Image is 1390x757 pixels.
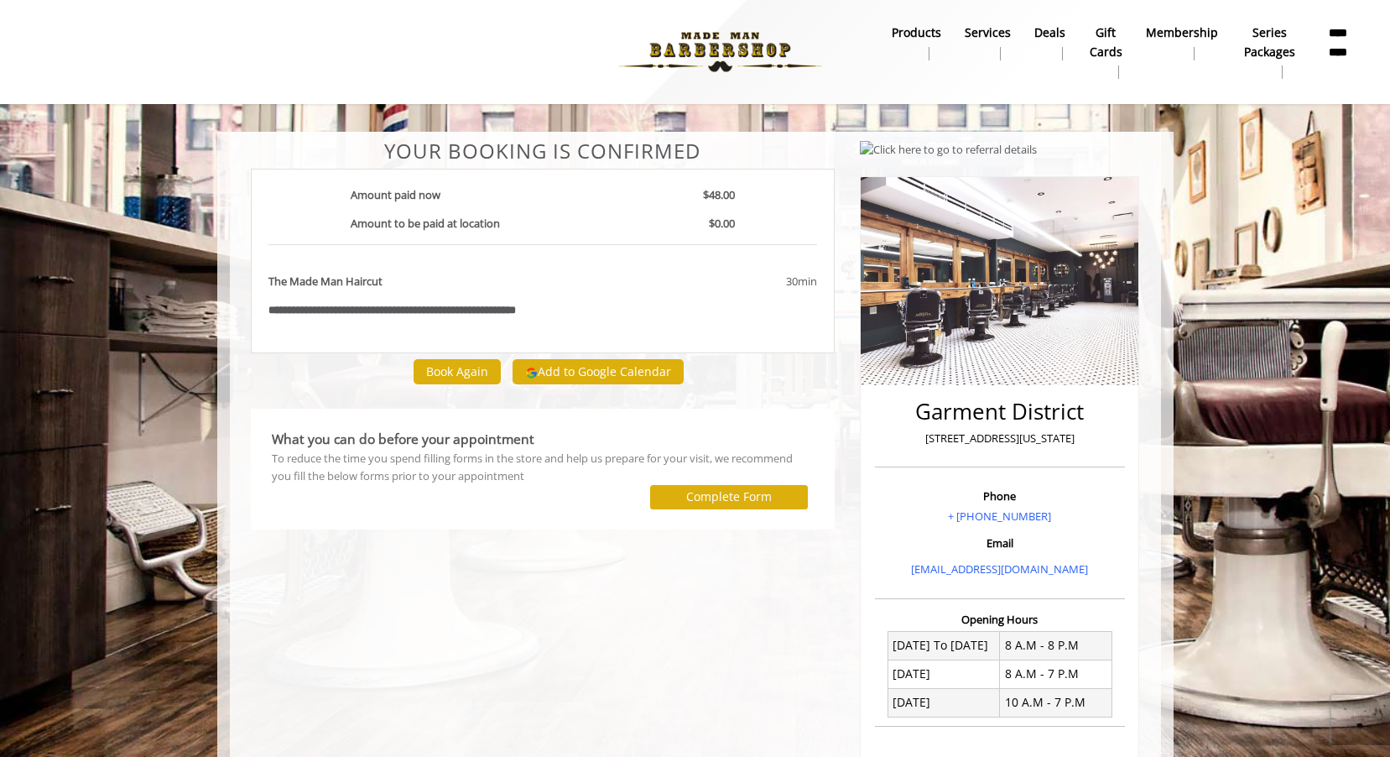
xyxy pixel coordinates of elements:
[272,450,815,485] div: To reduce the time you spend filling forms in the store and help us prepare for your visit, we re...
[880,21,953,65] a: Productsproducts
[1089,23,1122,61] b: gift cards
[709,216,735,231] b: $0.00
[513,359,684,384] button: Add to Google Calendar
[879,490,1121,502] h3: Phone
[911,561,1088,577] a: [EMAIL_ADDRESS][DOMAIN_NAME]
[1077,21,1134,83] a: Gift cardsgift cards
[650,485,808,509] button: Complete Form
[268,273,383,290] b: The Made Man Haircut
[272,430,534,448] b: What you can do before your appointment
[1000,689,1112,718] td: 10 A.M - 7 P.M
[860,141,1037,159] img: Click here to go to referral details
[879,537,1121,549] h3: Email
[888,631,1000,660] td: [DATE] To [DATE]
[888,689,1000,718] td: [DATE]
[965,23,1011,42] b: Services
[414,359,501,384] button: Book Again
[703,187,735,202] b: $48.00
[651,273,817,290] div: 30min
[879,399,1121,424] h2: Garment District
[251,140,836,162] center: Your Booking is confirmed
[1242,23,1298,61] b: Series packages
[888,660,1000,689] td: [DATE]
[953,21,1023,65] a: ServicesServices
[1146,23,1218,42] b: Membership
[948,509,1051,524] a: + [PHONE_NUMBER]
[1230,21,1309,83] a: Series packagesSeries packages
[605,6,836,98] img: Made Man Barbershop logo
[1000,660,1112,689] td: 8 A.M - 7 P.M
[351,216,500,231] b: Amount to be paid at location
[875,613,1125,625] h3: Opening Hours
[686,490,772,504] label: Complete Form
[1134,21,1230,65] a: MembershipMembership
[892,23,941,42] b: products
[1034,23,1065,42] b: Deals
[879,430,1121,447] p: [STREET_ADDRESS][US_STATE]
[1000,631,1112,660] td: 8 A.M - 8 P.M
[1023,21,1077,65] a: DealsDeals
[351,187,440,202] b: Amount paid now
